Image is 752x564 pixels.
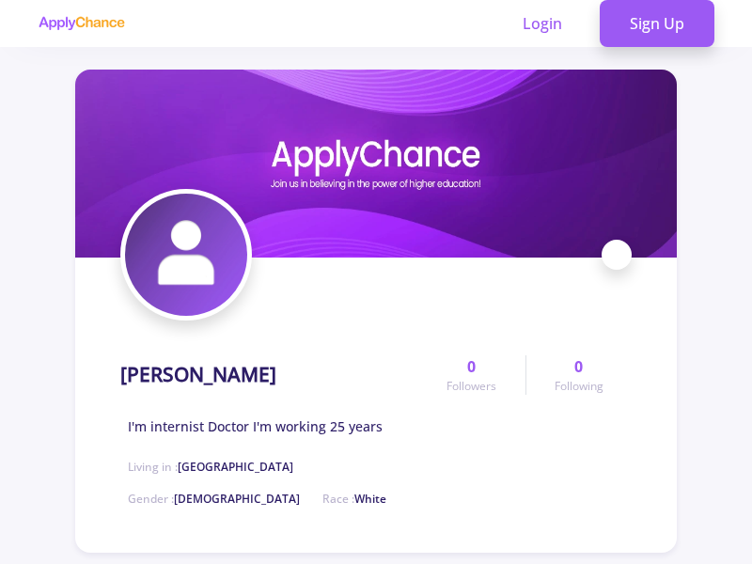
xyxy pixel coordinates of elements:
img: Hossein Aryanpooravatar [125,194,247,316]
span: White [354,491,386,507]
h1: [PERSON_NAME] [120,363,276,386]
img: Hossein Aryanpoorcover image [75,70,677,258]
span: [DEMOGRAPHIC_DATA] [174,491,300,507]
a: 0Following [525,355,632,395]
span: Following [555,378,603,395]
span: Gender : [128,491,300,507]
span: Race : [322,491,386,507]
span: I'm internist Doctor I'm working 25 years [128,416,383,436]
a: 0Followers [418,355,525,395]
span: [GEOGRAPHIC_DATA] [178,459,293,475]
img: applychance logo text only [38,16,125,31]
span: 0 [467,355,476,378]
span: 0 [574,355,583,378]
span: Followers [446,378,496,395]
span: Living in : [128,459,293,475]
